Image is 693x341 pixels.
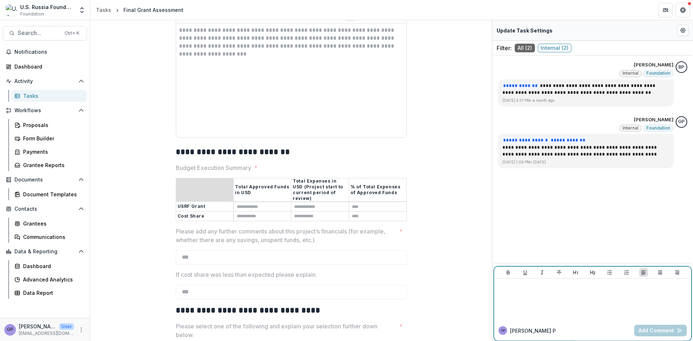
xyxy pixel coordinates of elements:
a: Document Templates [12,188,87,200]
div: Payments [23,148,81,156]
div: U.S. Russia Foundation [20,3,74,11]
span: Internal ( 2 ) [538,44,571,52]
span: Documents [14,177,75,183]
a: Tasks [93,5,114,15]
button: Open Documents [3,174,87,185]
button: Heading 1 [571,268,580,277]
span: Contacts [14,206,75,212]
button: Italicize [538,268,546,277]
p: Please select one of the following and explain your selection further down below. [176,322,396,339]
p: [DATE] 3:01 PM • a month ago [502,98,669,103]
div: Grantees [23,220,81,227]
div: Dashboard [14,63,81,70]
a: Form Builder [12,132,87,144]
button: Ordered List [622,268,631,277]
span: Notifications [14,49,84,55]
button: Bullet List [605,268,614,277]
button: Align Center [656,268,664,277]
img: U.S. Russia Foundation [6,4,17,16]
button: Notifications [3,46,87,58]
button: Search... [3,26,87,40]
button: Get Help [676,3,690,17]
a: Communications [12,231,87,243]
p: [EMAIL_ADDRESS][DOMAIN_NAME] [19,330,74,337]
button: Open Contacts [3,203,87,215]
span: Foundation [646,71,670,76]
p: [PERSON_NAME] P [510,327,556,335]
span: Activity [14,78,75,84]
div: Final Grant Assessment [123,6,183,14]
button: Add Comment [634,325,687,336]
button: Align Right [673,268,681,277]
span: All ( 2 ) [515,44,535,52]
a: Proposals [12,119,87,131]
a: Advanced Analytics [12,274,87,285]
a: Grantees [12,218,87,229]
p: Please add any further comments about this project’s financials (for example, whether there are a... [176,227,396,244]
div: Document Templates [23,191,81,198]
button: Open entity switcher [77,3,87,17]
a: Grantee Reports [12,159,87,171]
button: Heading 2 [588,268,597,277]
th: % of Total Expenses of Approved Funds [349,178,406,202]
th: Total Expenses in USD (Project start to current period of review) [291,178,349,202]
th: Cost Share [176,211,234,221]
span: Workflows [14,108,75,114]
button: Bold [504,268,513,277]
div: Gennady Podolny [501,329,505,332]
div: Data Report [23,289,81,297]
p: If cost share was less than expected please explain. [176,270,317,279]
button: Strike [555,268,563,277]
nav: breadcrumb [93,5,186,15]
button: Open Activity [3,75,87,87]
p: [DATE] 1:09 PM • [DATE] [502,159,669,165]
div: Ctrl + K [63,29,81,37]
span: Foundation [646,126,670,131]
th: Total Approved Funds in USD [234,178,291,202]
p: Filter: [497,44,512,52]
button: Open Workflows [3,105,87,116]
div: Tasks [96,6,111,14]
button: Edit Form Settings [677,25,689,36]
a: Payments [12,146,87,158]
div: Tasks [23,92,81,100]
a: Data Report [12,287,87,299]
button: Open Data & Reporting [3,246,87,257]
div: Form Builder [23,135,81,142]
button: More [77,325,86,334]
span: Internal [623,126,638,131]
button: Underline [521,268,529,277]
span: Internal [623,71,638,76]
p: Budget Execution Summary [176,163,251,172]
p: Update Task Settings [497,27,553,34]
span: Search... [18,30,60,36]
div: Grantee Reports [23,161,81,169]
button: Align Left [639,268,648,277]
span: Foundation [20,11,44,17]
div: Gennady Podolny [678,119,685,124]
div: Proposals [23,121,81,129]
div: Gennady Podolny [7,327,13,332]
div: Advanced Analytics [23,276,81,283]
a: Dashboard [3,61,87,73]
a: Tasks [12,90,87,102]
p: User [59,323,74,330]
p: [PERSON_NAME] [634,116,674,123]
span: Data & Reporting [14,249,75,255]
div: Communications [23,233,81,241]
p: [PERSON_NAME] [19,323,56,330]
a: Dashboard [12,260,87,272]
button: Partners [658,3,673,17]
p: [PERSON_NAME] [634,61,674,69]
div: Dashboard [23,262,81,270]
th: USRF Grant [176,202,234,211]
div: Bennett P [679,65,684,70]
